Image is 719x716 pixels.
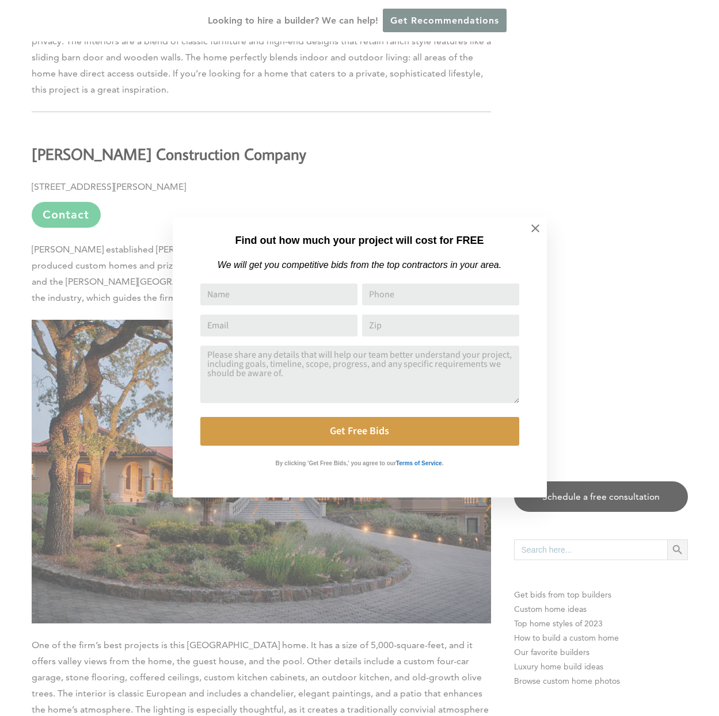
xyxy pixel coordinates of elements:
input: Phone [362,284,519,305]
button: Get Free Bids [200,417,519,446]
textarea: Comment or Message [200,346,519,403]
button: Close [515,208,556,248]
strong: . [442,460,444,466]
input: Zip [362,315,519,336]
input: Name [200,284,357,305]
em: We will get you competitive bids from the top contractors in your area. [218,260,501,270]
strong: Terms of Service [396,460,442,466]
a: Terms of Service [396,457,442,467]
strong: Find out how much your project will cost for FREE [235,235,484,246]
input: Email Address [200,315,357,336]
strong: By clicking 'Get Free Bids,' you agree to our [276,460,396,466]
iframe: Drift Widget Chat Controller [498,633,705,702]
